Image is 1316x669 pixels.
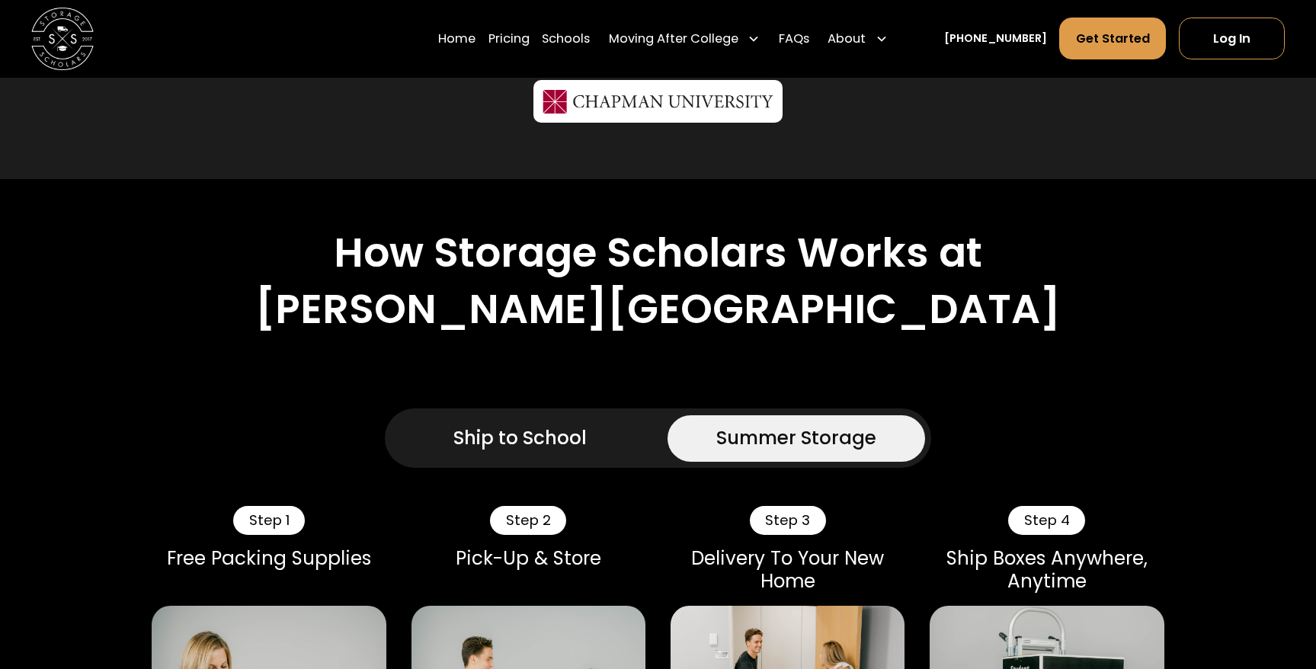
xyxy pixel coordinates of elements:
div: Delivery To Your New Home [671,547,905,592]
h2: [PERSON_NAME][GEOGRAPHIC_DATA] [255,285,1061,334]
div: Ship to School [453,424,587,453]
a: [PHONE_NUMBER] [944,30,1047,47]
a: FAQs [779,18,809,61]
a: Log In [1179,18,1285,60]
div: Step 1 [233,506,305,536]
div: Summer Storage [716,424,876,453]
a: Schools [542,18,590,61]
div: Step 2 [490,506,566,536]
div: Moving After College [602,18,766,61]
div: About [828,30,866,49]
a: Home [438,18,475,61]
div: Moving After College [609,30,738,49]
img: Storage Scholars main logo [31,8,94,70]
div: Ship Boxes Anywhere, Anytime [930,547,1164,592]
div: Step 4 [1008,506,1085,536]
div: Free Packing Supplies [152,547,386,570]
h2: How Storage Scholars Works at [334,229,982,277]
div: About [821,18,894,61]
a: Pricing [488,18,530,61]
div: Step 3 [750,506,826,536]
a: Get Started [1059,18,1166,60]
div: Pick-Up & Store [411,547,645,570]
